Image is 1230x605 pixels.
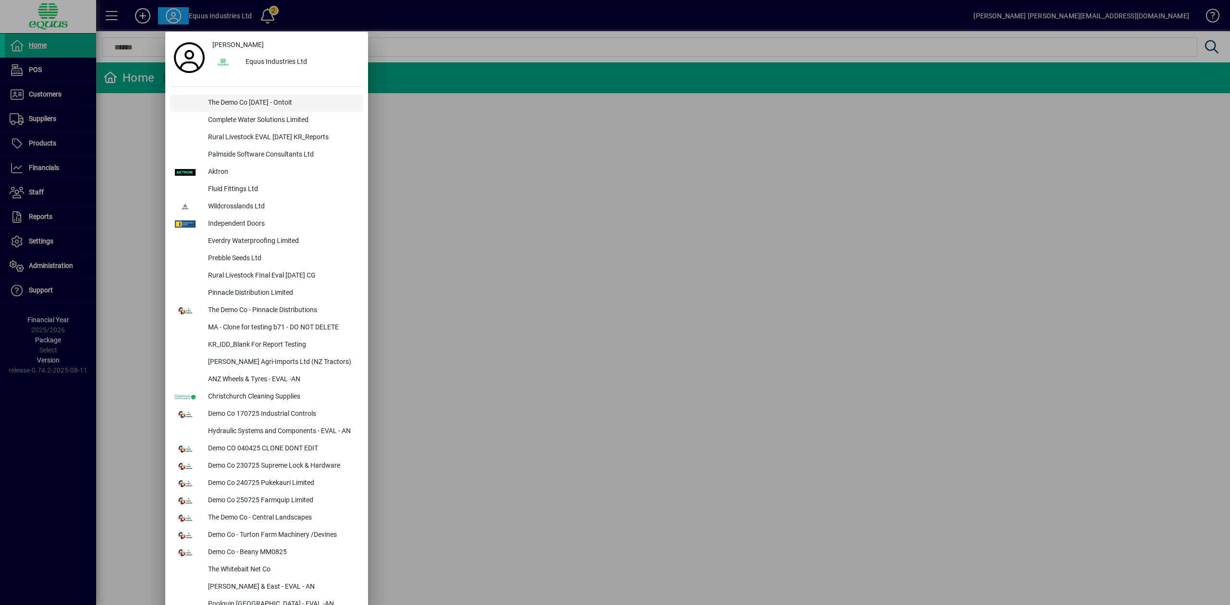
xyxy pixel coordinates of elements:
[170,129,363,146] button: Rural Livestock EVAL [DATE] KR_Reports
[170,164,363,181] button: Aktron
[200,250,363,267] div: Prebble Seeds Ltd
[170,458,363,475] button: Demo Co 230725 Supreme Lock & Hardware
[200,233,363,250] div: Everdry Waterproofing Limited
[200,561,363,579] div: The Whitebait Net Co
[200,112,363,129] div: Complete Water Solutions Limited
[200,527,363,544] div: Demo Co - Turton Farm Machinery /Devines
[200,406,363,423] div: Demo Co 170725 Industrial Controls
[238,54,363,71] div: Equus Industries Ltd
[170,579,363,596] button: [PERSON_NAME] & East - EVAL - AN
[170,371,363,388] button: ANZ Wheels & Tyres - EVAL -AN
[170,527,363,544] button: Demo Co - Turton Farm Machinery /Devines
[200,544,363,561] div: Demo Co - Beany MM0825
[200,458,363,475] div: Demo Co 230725 Supreme Lock & Hardware
[200,198,363,216] div: Wildcrosslands Ltd
[200,440,363,458] div: Demo CO 040425 CLONE DONT EDIT
[170,112,363,129] button: Complete Water Solutions Limited
[200,509,363,527] div: The Demo Co - Central Landscapes
[170,354,363,371] button: [PERSON_NAME] Agri-Imports Ltd (NZ Tractors)
[200,146,363,164] div: Palmside Software Consultants Ltd
[200,285,363,302] div: Pinnacle Distribution Limited
[200,302,363,319] div: The Demo Co - Pinnacle Distributions
[170,146,363,164] button: Palmside Software Consultants Ltd
[170,319,363,337] button: MA - Clone for testing b71 - DO NOT DELETE
[200,95,363,112] div: The Demo Co [DATE] - Ontoit
[200,475,363,492] div: Demo Co 240725 Pukekauri Limited
[170,492,363,509] button: Demo Co 250725 Farmquip Limited
[170,423,363,440] button: Hydraulic Systems and Components - EVAL - AN
[209,36,363,54] a: [PERSON_NAME]
[200,579,363,596] div: [PERSON_NAME] & East - EVAL - AN
[200,388,363,406] div: Christchurch Cleaning Supplies
[170,267,363,285] button: Rural Livestock FInal Eval [DATE] CG
[212,40,264,50] span: [PERSON_NAME]
[170,216,363,233] button: Independent Doors
[170,285,363,302] button: Pinnacle Distribution Limited
[170,337,363,354] button: KR_IDD_Blank For Report Testing
[170,388,363,406] button: Christchurch Cleaning Supplies
[170,250,363,267] button: Prebble Seeds Ltd
[200,129,363,146] div: Rural Livestock EVAL [DATE] KR_Reports
[200,181,363,198] div: Fluid Fittings Ltd
[170,95,363,112] button: The Demo Co [DATE] - Ontoit
[200,423,363,440] div: Hydraulic Systems and Components - EVAL - AN
[170,233,363,250] button: Everdry Waterproofing Limited
[170,181,363,198] button: Fluid Fittings Ltd
[170,440,363,458] button: Demo CO 040425 CLONE DONT EDIT
[209,54,363,71] button: Equus Industries Ltd
[170,509,363,527] button: The Demo Co - Central Landscapes
[170,302,363,319] button: The Demo Co - Pinnacle Distributions
[170,406,363,423] button: Demo Co 170725 Industrial Controls
[200,354,363,371] div: [PERSON_NAME] Agri-Imports Ltd (NZ Tractors)
[170,561,363,579] button: The Whitebait Net Co
[200,337,363,354] div: KR_IDD_Blank For Report Testing
[200,164,363,181] div: Aktron
[200,371,363,388] div: ANZ Wheels & Tyres - EVAL -AN
[200,319,363,337] div: MA - Clone for testing b71 - DO NOT DELETE
[170,198,363,216] button: Wildcrosslands Ltd
[200,492,363,509] div: Demo Co 250725 Farmquip Limited
[200,267,363,285] div: Rural Livestock FInal Eval [DATE] CG
[170,49,209,66] a: Profile
[170,544,363,561] button: Demo Co - Beany MM0825
[200,216,363,233] div: Independent Doors
[170,475,363,492] button: Demo Co 240725 Pukekauri Limited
